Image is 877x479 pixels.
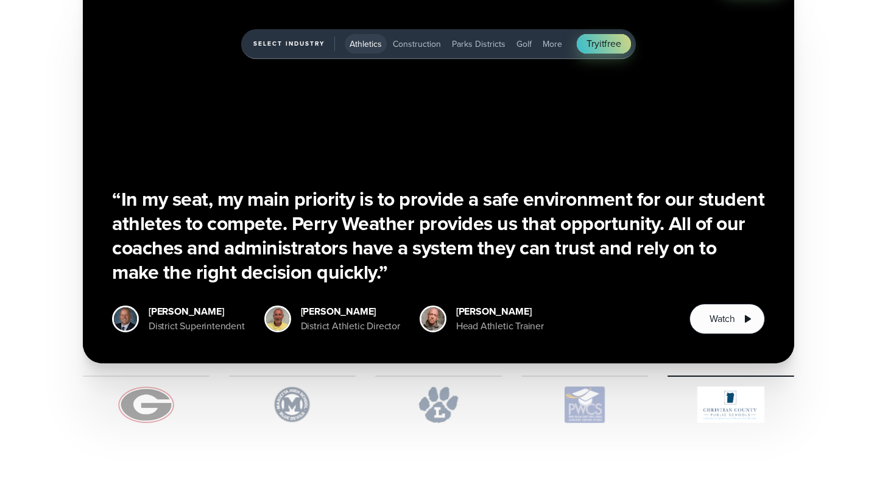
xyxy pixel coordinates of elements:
[452,38,505,51] span: Parks Districts
[447,34,510,54] button: Parks Districts
[512,34,537,54] button: Golf
[538,34,567,54] button: More
[393,38,441,51] span: Construction
[543,38,562,51] span: More
[112,187,765,284] h3: “In my seat, my main priority is to provide a safe environment for our student athletes to compet...
[149,319,245,334] div: District Superintendent
[586,37,621,51] span: Try free
[516,38,532,51] span: Golf
[301,319,400,334] div: District Athletic Director
[350,38,382,51] span: Athletics
[710,312,735,326] span: Watch
[456,304,544,319] div: [PERSON_NAME]
[149,304,245,319] div: [PERSON_NAME]
[456,319,544,334] div: Head Athletic Trainer
[253,37,335,51] span: Select Industry
[599,37,605,51] span: it
[229,386,356,423] img: Marietta-High-School.svg
[689,304,765,334] button: Watch
[301,304,400,319] div: [PERSON_NAME]
[388,34,446,54] button: Construction
[345,34,387,54] button: Athletics
[577,34,630,54] a: Tryitfree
